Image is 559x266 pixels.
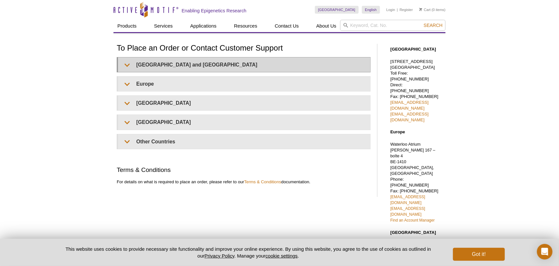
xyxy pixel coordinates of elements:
h2: Enabling Epigenetics Research [182,8,246,14]
img: Your Cart [419,8,422,11]
a: [GEOGRAPHIC_DATA] [315,6,359,14]
a: [EMAIL_ADDRESS][DOMAIN_NAME] [390,195,425,205]
a: Applications [186,20,220,32]
a: Login [387,7,395,12]
strong: Europe [390,129,405,134]
a: [EMAIL_ADDRESS][DOMAIN_NAME] [390,112,429,122]
strong: [GEOGRAPHIC_DATA] [390,230,436,235]
a: Find an Account Manager [390,218,435,223]
span: [PERSON_NAME] 167 – boîte 4 BE-1410 [GEOGRAPHIC_DATA], [GEOGRAPHIC_DATA] [390,148,435,176]
p: This website uses cookies to provide necessary site functionality and improve your online experie... [54,246,442,259]
strong: [GEOGRAPHIC_DATA] [390,47,436,52]
a: Contact Us [271,20,303,32]
button: Got it! [453,248,505,261]
li: | [397,6,398,14]
a: Resources [230,20,261,32]
li: (0 items) [419,6,446,14]
p: For details on what is required to place an order, please refer to our documentation. [117,179,371,185]
div: Open Intercom Messenger [537,244,553,260]
summary: Europe [118,77,370,91]
a: [EMAIL_ADDRESS][DOMAIN_NAME] [390,206,425,217]
a: [EMAIL_ADDRESS][DOMAIN_NAME] [390,100,429,111]
input: Keyword, Cat. No. [340,20,446,31]
button: Search [422,22,445,28]
a: Services [150,20,177,32]
p: Waterloo Atrium Phone: [PHONE_NUMBER] Fax: [PHONE_NUMBER] [390,141,442,223]
summary: [GEOGRAPHIC_DATA] [118,96,370,110]
h1: To Place an Order or Contact Customer Support [117,44,371,53]
summary: [GEOGRAPHIC_DATA] and [GEOGRAPHIC_DATA] [118,57,370,72]
summary: [GEOGRAPHIC_DATA] [118,115,370,129]
button: cookie settings [266,253,298,259]
a: Terms & Conditions [244,179,281,184]
a: English [362,6,380,14]
summary: Other Countries [118,134,370,149]
h2: Terms & Conditions [117,165,371,174]
p: [STREET_ADDRESS] [GEOGRAPHIC_DATA] Toll Free: [PHONE_NUMBER] Direct: [PHONE_NUMBER] Fax: [PHONE_N... [390,59,442,123]
span: Search [424,23,443,28]
a: Products [113,20,140,32]
a: Register [399,7,413,12]
a: Cart [419,7,431,12]
a: Privacy Policy [205,253,234,259]
a: About Us [313,20,340,32]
